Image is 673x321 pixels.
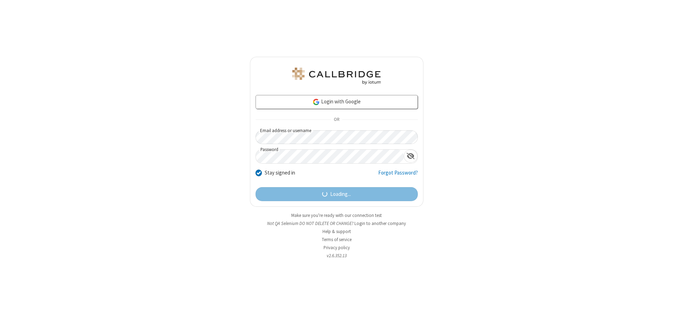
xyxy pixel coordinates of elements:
img: QA Selenium DO NOT DELETE OR CHANGE [291,68,382,84]
li: Not QA Selenium DO NOT DELETE OR CHANGE? [250,220,423,227]
span: OR [331,115,342,125]
span: Loading... [330,190,351,198]
button: Login to another company [354,220,406,227]
a: Terms of service [322,237,352,243]
label: Stay signed in [265,169,295,177]
input: Email address or username [256,130,418,144]
a: Forgot Password? [378,169,418,182]
a: Privacy policy [324,245,350,251]
li: v2.6.352.13 [250,252,423,259]
button: Loading... [256,187,418,201]
iframe: Chat [655,303,668,316]
a: Make sure you're ready with our connection test [291,212,382,218]
a: Help & support [322,228,351,234]
a: Login with Google [256,95,418,109]
input: Password [256,150,404,163]
div: Show password [404,150,417,163]
img: google-icon.png [312,98,320,106]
